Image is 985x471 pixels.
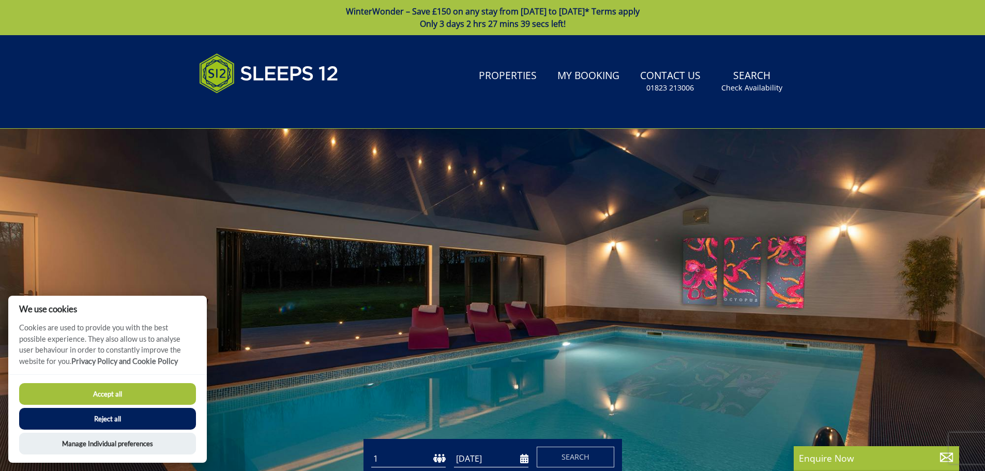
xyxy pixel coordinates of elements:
[475,65,541,88] a: Properties
[19,408,196,430] button: Reject all
[636,65,705,98] a: Contact Us01823 213006
[71,357,178,366] a: Privacy Policy and Cookie Policy
[553,65,624,88] a: My Booking
[19,383,196,405] button: Accept all
[420,18,566,29] span: Only 3 days 2 hrs 27 mins 39 secs left!
[8,304,207,314] h2: We use cookies
[646,83,694,93] small: 01823 213006
[562,452,589,462] span: Search
[454,450,528,467] input: Arrival Date
[717,65,786,98] a: SearchCheck Availability
[19,433,196,454] button: Manage Individual preferences
[194,105,302,114] iframe: Customer reviews powered by Trustpilot
[799,451,954,465] p: Enquire Now
[721,83,782,93] small: Check Availability
[199,48,339,99] img: Sleeps 12
[8,322,207,374] p: Cookies are used to provide you with the best possible experience. They also allow us to analyse ...
[537,447,614,467] button: Search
